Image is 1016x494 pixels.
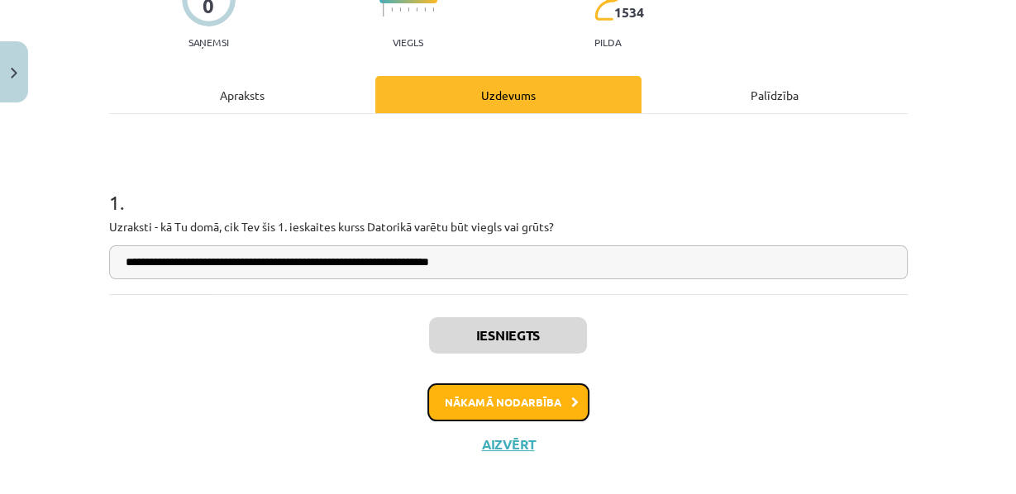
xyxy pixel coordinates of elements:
[614,5,644,20] span: 1534
[109,162,908,213] h1: 1 .
[109,218,908,235] p: Uzraksti - kā Tu domā, cik Tev šis 1. ieskaites kurss Datorikā varētu būt viegls vai grūts?
[429,317,587,354] button: Iesniegts
[427,383,589,421] button: Nākamā nodarbība
[432,7,434,12] img: icon-short-line-57e1e144782c952c97e751825c79c345078a6d821885a25fce030b3d8c18986b.svg
[642,76,908,113] div: Palīdzība
[375,76,642,113] div: Uzdevums
[393,36,423,48] p: Viegls
[399,7,401,12] img: icon-short-line-57e1e144782c952c97e751825c79c345078a6d821885a25fce030b3d8c18986b.svg
[11,68,17,78] img: icon-close-lesson-0947bae3869378f0d4975bcd49f059093ad1ed9edebbc8119c70593378902aed.svg
[408,7,409,12] img: icon-short-line-57e1e144782c952c97e751825c79c345078a6d821885a25fce030b3d8c18986b.svg
[477,436,540,453] button: Aizvērt
[109,76,375,113] div: Apraksts
[424,7,426,12] img: icon-short-line-57e1e144782c952c97e751825c79c345078a6d821885a25fce030b3d8c18986b.svg
[416,7,417,12] img: icon-short-line-57e1e144782c952c97e751825c79c345078a6d821885a25fce030b3d8c18986b.svg
[182,36,236,48] p: Saņemsi
[391,7,393,12] img: icon-short-line-57e1e144782c952c97e751825c79c345078a6d821885a25fce030b3d8c18986b.svg
[594,36,621,48] p: pilda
